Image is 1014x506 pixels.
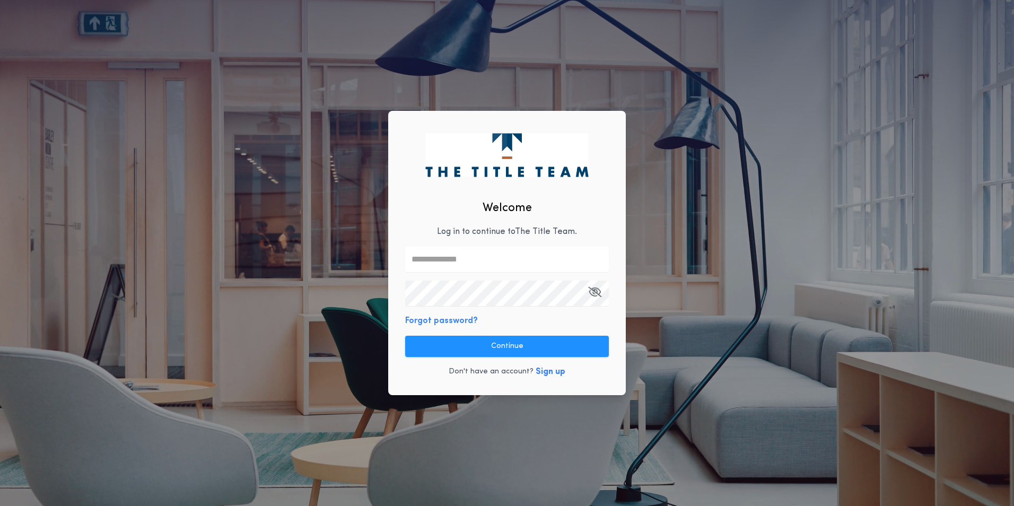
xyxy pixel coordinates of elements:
[536,365,565,378] button: Sign up
[405,336,609,357] button: Continue
[483,199,532,217] h2: Welcome
[449,367,534,377] p: Don't have an account?
[437,225,577,238] p: Log in to continue to The Title Team .
[405,315,478,327] button: Forgot password?
[425,133,588,177] img: logo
